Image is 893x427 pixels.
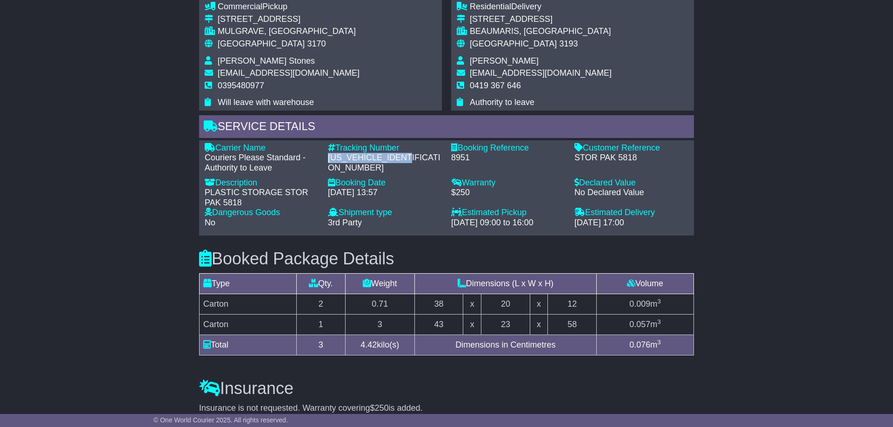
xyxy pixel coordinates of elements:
div: Warranty [451,178,565,188]
span: [GEOGRAPHIC_DATA] [470,39,557,48]
div: [US_VEHICLE_IDENTIFICATION_NUMBER] [328,153,442,173]
td: Carton [200,294,297,315]
div: Insurance is not requested. Warranty covering is added. [199,403,694,414]
span: 3rd Party [328,218,362,227]
div: [DATE] 09:00 to 16:00 [451,218,565,228]
td: m [596,335,693,355]
span: 0.009 [629,299,650,309]
div: [DATE] 13:57 [328,188,442,198]
td: Carton [200,315,297,335]
span: 0.076 [629,340,650,349]
div: 8951 [451,153,565,163]
span: 0395480977 [218,81,264,90]
td: 1 [297,315,346,335]
span: [PERSON_NAME] [470,56,539,66]
div: Declared Value [574,178,688,188]
td: Volume [596,274,693,294]
div: STOR PAK 5818 [574,153,688,163]
div: Estimated Delivery [574,208,688,218]
div: Description [205,178,319,188]
span: Authority to leave [470,98,534,107]
div: PLASTIC STORAGE STOR PAK 5818 [205,188,319,208]
td: x [463,294,481,315]
div: Carrier Name [205,143,319,153]
td: 38 [414,294,463,315]
td: kilo(s) [345,335,414,355]
div: Couriers Please Standard - Authority to Leave [205,153,319,173]
td: m [596,315,693,335]
td: x [530,294,548,315]
td: Type [200,274,297,294]
span: Commercial [218,2,262,11]
td: 58 [548,315,597,335]
td: 23 [481,315,530,335]
td: x [463,315,481,335]
td: 12 [548,294,597,315]
span: 0.057 [629,320,650,329]
div: Booking Date [328,178,442,188]
div: [STREET_ADDRESS] [218,14,360,25]
div: [STREET_ADDRESS] [470,14,617,25]
td: Dimensions (L x W x H) [414,274,596,294]
span: Residential [470,2,511,11]
div: Delivery [470,2,617,12]
span: [EMAIL_ADDRESS][DOMAIN_NAME] [218,68,360,78]
span: 0419 367 646 [470,81,521,90]
div: Pickup [218,2,360,12]
span: [EMAIL_ADDRESS][DOMAIN_NAME] [470,68,612,78]
div: No Declared Value [574,188,688,198]
td: 2 [297,294,346,315]
span: [PERSON_NAME] Stones [218,56,315,66]
span: 4.42 [360,340,377,349]
h3: Insurance [199,379,694,398]
div: Estimated Pickup [451,208,565,218]
div: $250 [451,188,565,198]
span: [GEOGRAPHIC_DATA] [218,39,305,48]
span: No [205,218,215,227]
td: Total [200,335,297,355]
div: [DATE] 17:00 [574,218,688,228]
td: 20 [481,294,530,315]
sup: 3 [657,318,661,325]
span: 3170 [307,39,326,48]
span: Will leave with warehouse [218,98,314,107]
div: Booking Reference [451,143,565,153]
td: m [596,294,693,315]
h3: Booked Package Details [199,250,694,268]
td: x [530,315,548,335]
div: BEAUMARIS, [GEOGRAPHIC_DATA] [470,26,617,37]
span: $250 [370,403,389,413]
span: © One World Courier 2025. All rights reserved. [153,416,288,424]
td: Dimensions in Centimetres [414,335,596,355]
sup: 3 [657,298,661,305]
div: Shipment type [328,208,442,218]
div: MULGRAVE, [GEOGRAPHIC_DATA] [218,26,360,37]
div: Tracking Number [328,143,442,153]
td: Qty. [297,274,346,294]
td: 3 [345,315,414,335]
div: Dangerous Goods [205,208,319,218]
sup: 3 [657,339,661,346]
td: 43 [414,315,463,335]
div: Customer Reference [574,143,688,153]
td: 3 [297,335,346,355]
div: Service Details [199,115,694,140]
td: Weight [345,274,414,294]
span: 3193 [559,39,578,48]
td: 0.71 [345,294,414,315]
